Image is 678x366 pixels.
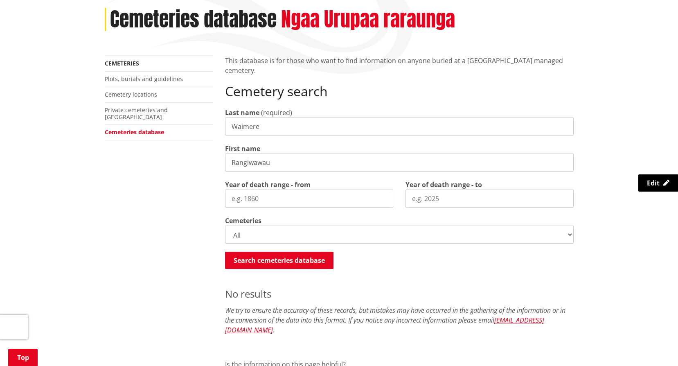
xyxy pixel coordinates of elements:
label: Last name [225,108,259,117]
span: (required) [261,108,292,117]
label: Cemeteries [225,216,261,226]
em: We try to ensure the accuracy of these records, but mistakes may have occurred in the gathering o... [225,306,565,334]
button: Search cemeteries database [225,252,333,269]
a: Private cemeteries and [GEOGRAPHIC_DATA] [105,106,168,121]
a: Edit [638,174,678,192]
a: Top [8,349,38,366]
iframe: Messenger Launcher [640,332,670,361]
p: This database is for those who want to find information on anyone buried at a [GEOGRAPHIC_DATA] m... [225,56,574,75]
input: e.g. John [225,154,574,172]
label: Year of death range - from [225,180,311,190]
h1: Cemeteries database [110,8,277,32]
input: e.g. 1860 [225,190,393,208]
a: [EMAIL_ADDRESS][DOMAIN_NAME] [225,316,544,334]
a: Cemeteries database [105,128,164,136]
a: Cemeteries [105,59,139,67]
a: Plots, burials and guidelines [105,75,183,83]
h2: Cemetery search [225,84,574,99]
span: Edit [647,178,660,188]
a: Cemetery locations [105,90,157,98]
input: e.g. 2025 [405,190,574,208]
h2: Ngaa Urupaa raraunga [281,8,455,32]
label: First name [225,144,260,154]
label: Year of death range - to [405,180,482,190]
input: e.g. Smith [225,117,574,136]
p: No results [225,287,574,301]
